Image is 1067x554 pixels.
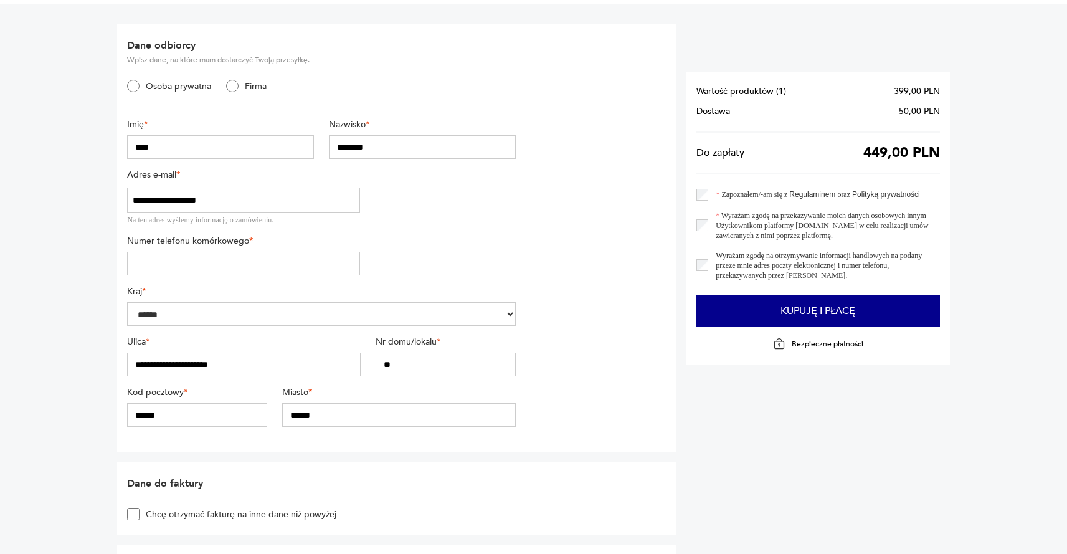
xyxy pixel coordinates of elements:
h2: Dane odbiorcy [127,39,515,52]
label: Nr domu/lokalu [376,336,516,348]
p: Wpisz dane, na które mam dostarczyć Twoją przesyłkę. [127,55,515,65]
span: Do zapłaty [696,148,744,158]
span: Wartość produktów ( 1 ) [696,87,786,97]
span: 399,00 PLN [894,87,940,97]
span: 50,00 PLN [899,107,940,117]
label: Chcę otrzymać fakturę na inne dane niż powyżej [140,509,336,520]
label: Kraj [127,285,515,297]
label: Zapoznałem/-am się z oraz [708,189,920,201]
h2: Dane do faktury [127,477,515,490]
label: Miasto [282,386,516,398]
a: Regulaminem [789,190,835,199]
label: Nazwisko [329,118,516,130]
label: Imię [127,118,314,130]
a: Polityką prywatności [852,190,920,199]
label: Firma [239,80,267,92]
img: Ikona kłódki [773,338,785,350]
label: Kod pocztowy [127,386,267,398]
button: Kupuję i płacę [696,295,939,327]
div: Na ten adres wyślemy informację o zamówieniu. [127,215,360,225]
label: Adres e-mail [127,169,360,181]
span: Dostawa [696,107,730,117]
label: Numer telefonu komórkowego [127,235,360,247]
span: 449,00 PLN [863,148,940,158]
p: Bezpieczne płatności [792,339,863,349]
label: Wyrażam zgodę na przekazywanie moich danych osobowych innym Użytkownikom platformy [DOMAIN_NAME] ... [708,211,940,241]
label: Wyrażam zgodę na otrzymywanie informacji handlowych na podany przeze mnie adres poczty elektronic... [708,251,940,280]
label: Ulica [127,336,361,348]
label: Osoba prywatna [140,80,211,92]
